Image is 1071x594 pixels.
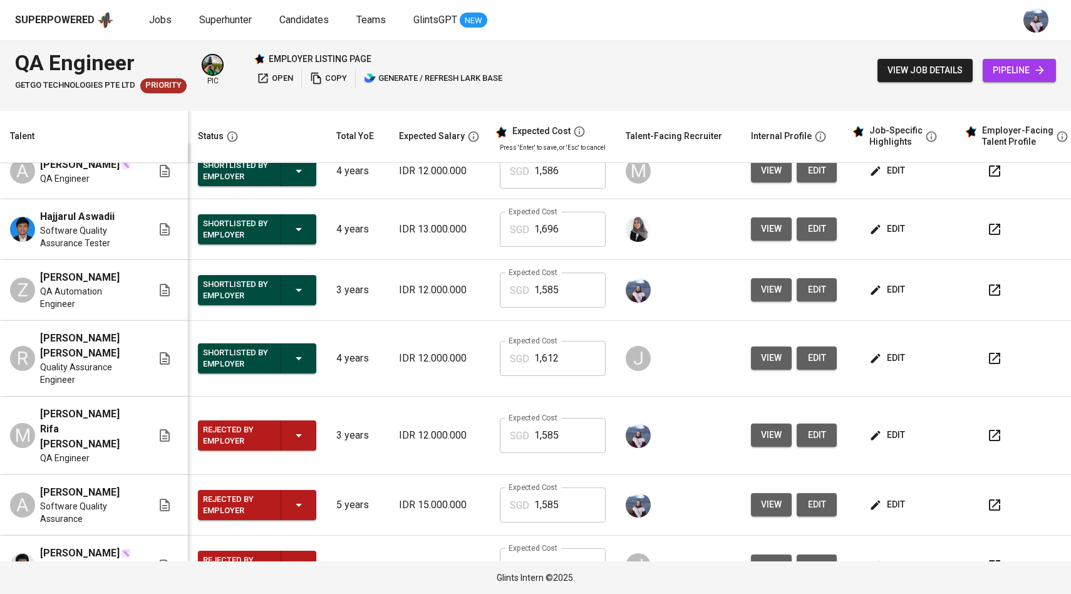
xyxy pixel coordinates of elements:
span: edit [807,497,827,513]
img: Yuri Iskandia Barru [10,553,35,578]
img: app logo [97,11,114,29]
span: Software Quality Assurance Tester [40,224,137,249]
button: edit [867,278,910,301]
p: 5 years [336,498,379,513]
button: edit [867,217,910,241]
div: Shortlisted by Employer [203,157,271,185]
div: J [626,553,651,578]
span: [PERSON_NAME] [40,270,120,285]
button: view [751,159,792,182]
img: glints_star.svg [852,125,864,138]
button: Shortlisted by Employer [198,343,316,373]
button: Shortlisted by Employer [198,156,316,186]
div: Internal Profile [751,128,812,144]
div: Total YoE [336,128,374,144]
a: GlintsGPT NEW [413,13,487,28]
span: view [761,497,782,513]
div: Rejected by Employer [203,552,271,580]
button: edit [797,159,837,182]
a: Jobs [149,13,174,28]
div: Employer-Facing Talent Profile [982,125,1053,147]
span: edit [872,221,905,237]
span: Teams [356,14,386,26]
button: edit [797,278,837,301]
span: Jobs [149,14,172,26]
span: view [761,221,782,237]
div: Shortlisted by Employer [203,345,271,372]
div: A [10,159,35,184]
span: Priority [140,80,187,91]
img: glints_star.svg [495,126,507,138]
span: view [761,282,782,298]
span: GetGo Technologies Pte Ltd [15,80,135,91]
span: Candidates [279,14,329,26]
p: SGD [510,164,529,179]
span: generate / refresh lark base [364,71,502,86]
div: Rejected by Employer [203,491,271,519]
div: QA Engineer [15,48,187,78]
div: Job-Specific Highlights [869,125,923,147]
p: 3 years [336,428,379,443]
span: view [761,558,782,574]
button: Shortlisted by Employer [198,275,316,305]
button: view [751,217,792,241]
button: edit [797,217,837,241]
img: glints_star.svg [965,125,977,138]
p: SGD [510,283,529,298]
a: Teams [356,13,388,28]
button: edit [797,346,837,370]
span: copy [310,71,347,86]
p: Press 'Enter' to save, or 'Esc' to cancel [500,143,606,152]
button: view [751,424,792,447]
img: lark [364,72,376,85]
img: eva@glints.com [203,55,222,75]
button: edit [797,493,837,516]
div: Superpowered [15,13,95,28]
p: IDR 12.000.000 [399,351,480,366]
span: Senior Software Quality Assurance Engineer [40,561,137,586]
span: edit [807,163,827,179]
p: 4 years [336,558,379,573]
img: christine.raharja@glints.com [626,423,651,448]
span: [PERSON_NAME] [40,546,120,561]
div: Status [198,128,224,144]
div: pic [202,54,224,86]
a: pipeline [983,59,1056,82]
p: SGD [510,352,529,367]
div: Shortlisted by Employer [203,216,271,243]
button: edit [797,424,837,447]
a: open [254,69,296,88]
img: sinta.windasari@glints.com [626,217,651,242]
span: QA Engineer [40,452,90,464]
span: edit [872,282,905,298]
img: christine.raharja@glints.com [626,492,651,518]
p: IDR 13.000.000 [399,222,480,237]
button: edit [867,159,910,182]
span: [PERSON_NAME] [40,157,120,172]
span: edit [807,558,827,574]
span: edit [807,350,827,366]
p: IDR 25.000.000 [399,558,480,573]
div: New Job received from Demand Team [140,78,187,93]
button: view [751,555,792,578]
p: SGD [510,498,529,513]
a: Superhunter [199,13,254,28]
p: IDR 12.000.000 [399,428,480,443]
p: SGD [510,429,529,444]
p: IDR 12.000.000 [399,164,480,179]
button: edit [797,555,837,578]
div: Rejected by Employer [203,422,271,449]
p: SGD [510,559,529,574]
span: edit [807,427,827,443]
div: Shortlisted by Employer [203,276,271,304]
span: edit [807,282,827,298]
span: Quality Assurance Engineer [40,361,137,386]
div: R [10,346,35,371]
button: edit [867,555,910,578]
span: view [761,163,782,179]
